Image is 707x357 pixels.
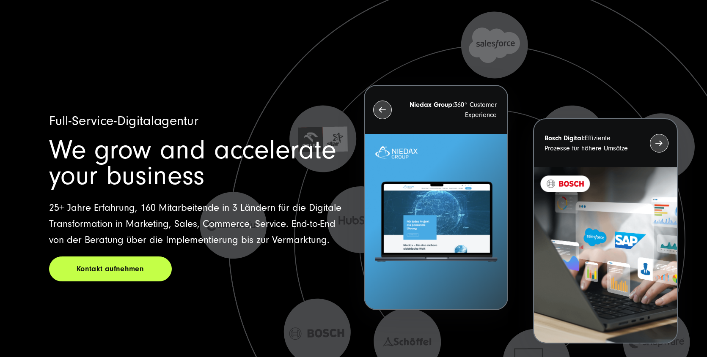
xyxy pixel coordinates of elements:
button: Bosch Digital:Effiziente Prozesse für höhere Umsätze BOSCH - Kundeprojekt - Digital Transformatio... [533,118,677,343]
span: Full-Service-Digitalagentur [49,113,199,128]
p: Effiziente Prozesse für höhere Umsätze [545,133,634,153]
p: 360° Customer Experience [407,100,497,120]
p: 25+ Jahre Erfahrung, 160 Mitarbeitende in 3 Ländern für die Digitale Transformation in Marketing,... [49,200,344,248]
span: We grow and accelerate your business [49,135,336,191]
img: Letztes Projekt von Niedax. Ein Laptop auf dem die Niedax Website geöffnet ist, auf blauem Hinter... [365,134,507,309]
strong: Niedax Group: [410,101,454,109]
img: BOSCH - Kundeprojekt - Digital Transformation Agentur SUNZINET [534,167,677,343]
strong: Bosch Digital: [545,134,585,142]
button: Niedax Group:360° Customer Experience Letztes Projekt von Niedax. Ein Laptop auf dem die Niedax W... [364,85,508,310]
a: Kontakt aufnehmen [49,256,172,281]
